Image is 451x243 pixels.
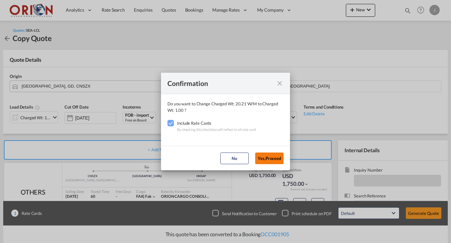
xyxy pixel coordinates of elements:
[220,153,249,164] button: No
[161,73,290,170] md-dialog: Confirmation Do you ...
[167,120,177,126] md-checkbox: Checkbox No Ink
[167,100,284,113] div: Do you want to Change Charged Wt: 20.21 W/M to Charged Wt: 1.00 ?
[167,79,272,87] div: Confirmation
[276,79,284,87] md-icon: icon-close fg-AAA8AD cursor
[177,126,256,133] div: By checking this checkbox will reflect in all rate card
[177,120,256,126] div: Include Rate Cards
[255,153,284,164] button: Yes,Proceed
